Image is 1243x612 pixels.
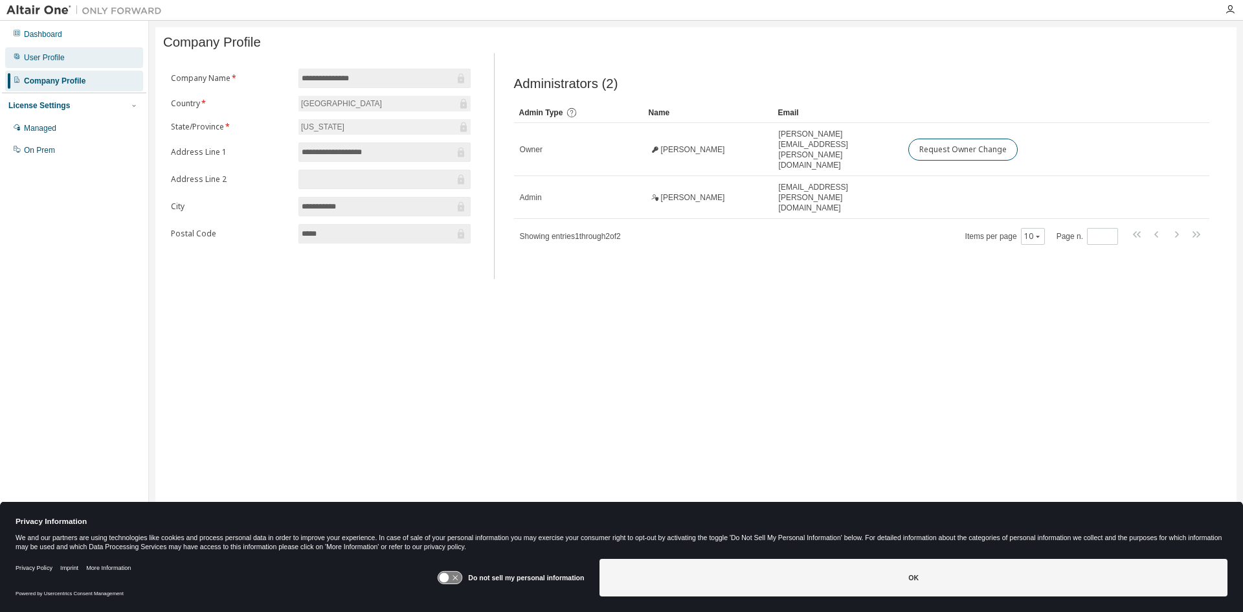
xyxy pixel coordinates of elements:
span: [PERSON_NAME] [661,144,725,155]
div: [US_STATE] [298,119,471,135]
label: State/Province [171,122,291,132]
div: On Prem [24,145,55,155]
div: Managed [24,123,56,133]
label: Address Line 1 [171,147,291,157]
span: [PERSON_NAME] [661,192,725,203]
span: Company Profile [163,35,261,50]
span: Items per page [965,228,1045,245]
div: [GEOGRAPHIC_DATA] [299,96,384,111]
div: User Profile [24,52,65,63]
span: Admin [520,192,542,203]
span: Showing entries 1 through 2 of 2 [520,232,621,241]
label: Company Name [171,73,291,84]
div: License Settings [8,100,70,111]
label: Country [171,98,291,109]
span: Admin Type [519,108,563,117]
label: City [171,201,291,212]
div: [GEOGRAPHIC_DATA] [298,96,471,111]
span: Page n. [1057,228,1118,245]
span: Administrators (2) [514,76,618,91]
span: [PERSON_NAME][EMAIL_ADDRESS][PERSON_NAME][DOMAIN_NAME] [779,129,897,170]
span: Owner [520,144,543,155]
div: Email [778,102,897,123]
button: Request Owner Change [908,139,1018,161]
button: 10 [1024,231,1042,242]
label: Address Line 2 [171,174,291,185]
label: Postal Code [171,229,291,239]
span: [EMAIL_ADDRESS][PERSON_NAME][DOMAIN_NAME] [779,182,897,213]
div: [US_STATE] [299,120,346,134]
div: Company Profile [24,76,85,86]
div: Name [649,102,768,123]
div: Dashboard [24,29,62,40]
img: Altair One [6,4,168,17]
